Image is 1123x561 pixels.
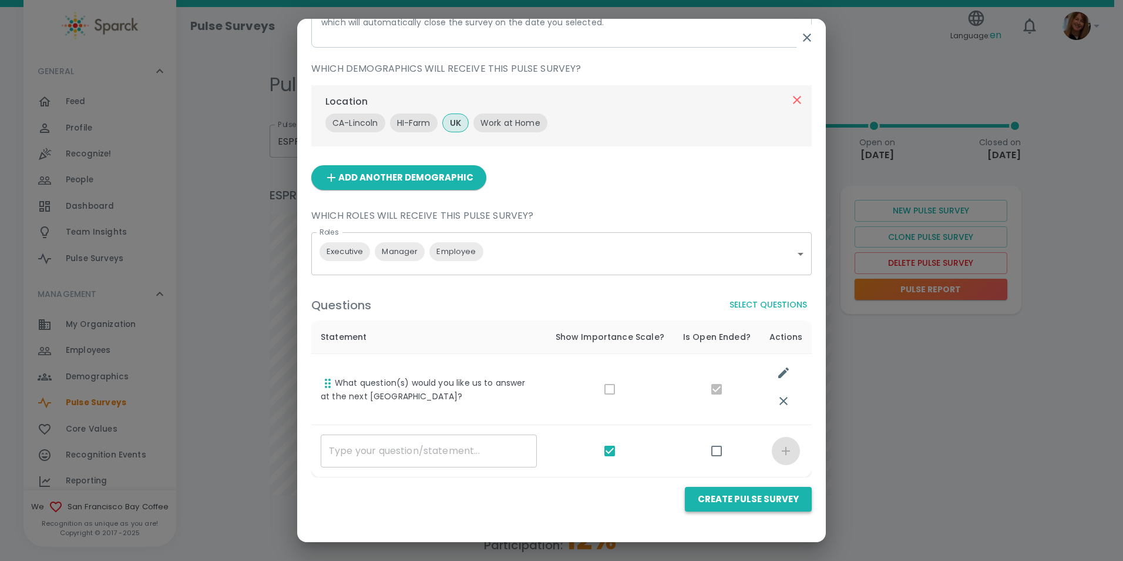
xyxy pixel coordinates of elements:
[311,320,546,354] th: Statement
[311,62,812,76] p: Which Demographics will receive this Pulse Survey?
[390,113,438,132] div: HI-Farm
[725,294,812,316] button: Select Questions
[685,487,812,512] button: Create Pulse Survey
[375,245,425,258] span: Manager
[473,113,547,132] div: Work at Home
[325,95,798,109] p: Location
[450,117,461,129] p: UK
[311,320,812,477] table: list table
[429,245,483,258] span: Employee
[546,320,674,354] th: Show Importance Scale?
[311,165,486,190] button: Add Another Demographic
[311,296,371,315] h6: Questions
[480,117,540,129] p: Work at Home
[320,227,338,237] label: Roles
[397,117,431,129] p: HI-Farm
[760,320,812,354] th: Actions
[311,209,812,223] p: Which Roles will receive this Pulse Survey?
[321,435,537,467] input: Type your question/statement...
[311,353,812,425] tr: What question(s) would you like us to answer at the next [GEOGRAPHIC_DATA]?
[325,113,385,132] div: CA-Lincoln
[674,320,760,354] th: Is Open Ended?
[320,245,370,258] span: Executive
[442,113,469,132] div: UK
[311,353,546,425] td: What question(s) would you like us to answer at the next [GEOGRAPHIC_DATA]?
[332,117,378,129] p: CA-Lincoln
